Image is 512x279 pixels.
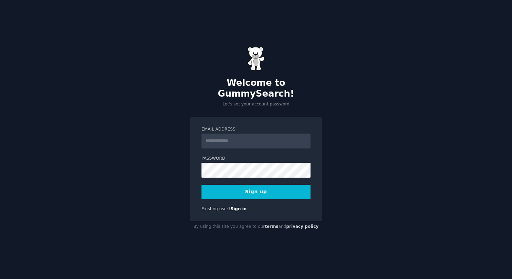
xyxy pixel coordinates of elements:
a: privacy policy [286,224,319,229]
label: Email Address [201,126,311,133]
p: Let's set your account password [190,101,322,107]
a: terms [265,224,278,229]
img: Gummy Bear [248,47,264,71]
div: By using this site you agree to our and [190,221,322,232]
button: Sign up [201,185,311,199]
label: Password [201,156,311,162]
h2: Welcome to GummySearch! [190,78,322,99]
a: Sign in [231,206,247,211]
span: Existing user? [201,206,231,211]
